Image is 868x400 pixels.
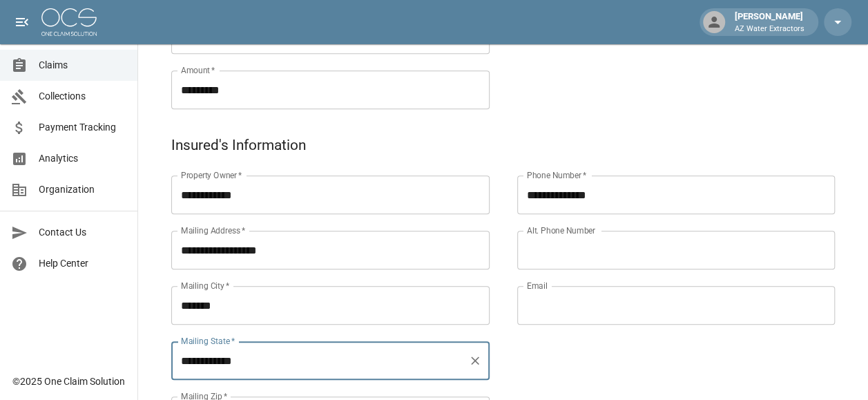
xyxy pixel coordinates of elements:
label: Alt. Phone Number [527,225,595,236]
label: Mailing State [181,335,235,347]
span: Analytics [39,151,126,166]
label: Amount [181,64,215,76]
span: Contact Us [39,225,126,240]
div: [PERSON_NAME] [729,10,810,35]
span: Claims [39,58,126,73]
div: © 2025 One Claim Solution [12,374,125,388]
button: open drawer [8,8,36,36]
button: Clear [465,351,485,370]
span: Payment Tracking [39,120,126,135]
span: Collections [39,89,126,104]
p: AZ Water Extractors [735,23,804,35]
label: Property Owner [181,169,242,181]
img: ocs-logo-white-transparent.png [41,8,97,36]
label: Phone Number [527,169,586,181]
label: Email [527,280,548,292]
label: Mailing Address [181,225,245,236]
label: Mailing City [181,280,230,292]
span: Help Center [39,256,126,271]
span: Organization [39,182,126,197]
